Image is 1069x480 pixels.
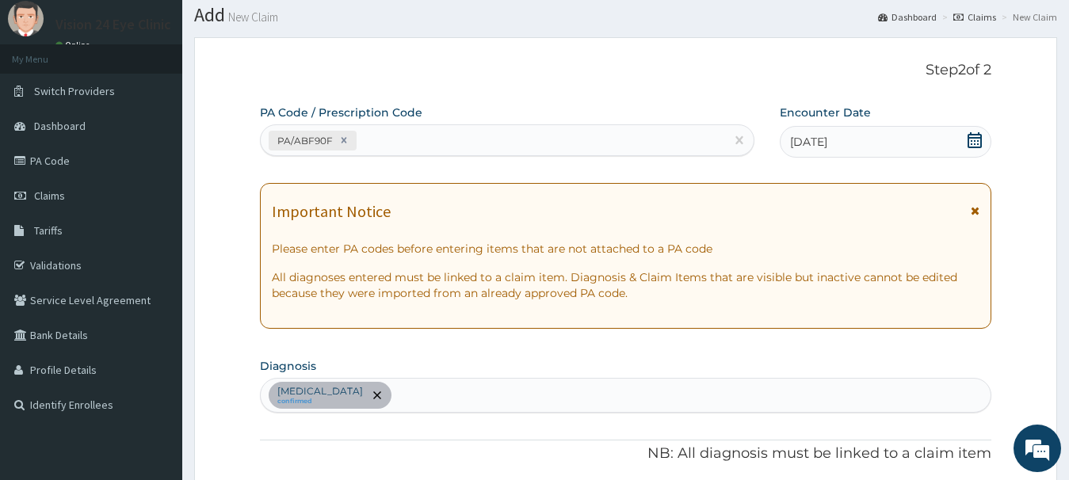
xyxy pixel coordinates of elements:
span: Claims [34,189,65,203]
h1: Important Notice [272,203,391,220]
a: Dashboard [878,10,937,24]
span: Switch Providers [34,84,115,98]
span: We're online! [92,141,219,301]
small: New Claim [225,11,278,23]
small: confirmed [277,398,363,406]
span: [DATE] [790,134,827,150]
p: All diagnoses entered must be linked to a claim item. Diagnosis & Claim Items that are visible bu... [272,269,980,301]
p: Step 2 of 2 [260,62,992,79]
p: [MEDICAL_DATA] [277,385,363,398]
p: Please enter PA codes before entering items that are not attached to a PA code [272,241,980,257]
h1: Add [194,5,1057,25]
a: Claims [953,10,996,24]
div: Chat with us now [82,89,266,109]
img: User Image [8,1,44,36]
label: Diagnosis [260,358,316,374]
label: Encounter Date [780,105,871,120]
span: Dashboard [34,119,86,133]
div: PA/ABF90F [273,131,335,150]
a: Online [55,40,94,51]
p: NB: All diagnosis must be linked to a claim item [260,444,992,464]
span: Tariffs [34,223,63,238]
label: PA Code / Prescription Code [260,105,422,120]
div: Minimize live chat window [260,8,298,46]
textarea: Type your message and hit 'Enter' [8,315,302,371]
img: d_794563401_company_1708531726252_794563401 [29,79,64,119]
p: Vision 24 Eye Clinic [55,17,171,32]
span: remove selection option [370,388,384,402]
li: New Claim [998,10,1057,24]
